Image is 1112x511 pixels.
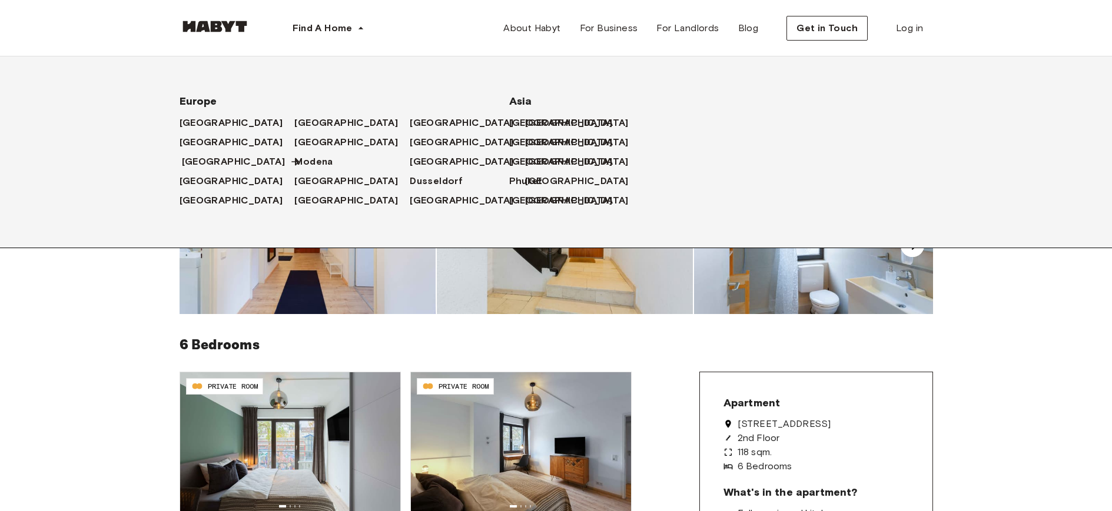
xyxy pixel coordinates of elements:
span: [GEOGRAPHIC_DATA] [410,135,513,149]
span: For Business [580,21,638,35]
a: [GEOGRAPHIC_DATA] [525,174,640,188]
a: [GEOGRAPHIC_DATA] [525,116,640,130]
span: 6 Bedrooms [738,462,792,471]
span: [GEOGRAPHIC_DATA] [294,116,398,130]
span: Phuket [509,174,543,188]
a: [GEOGRAPHIC_DATA] [410,116,525,130]
span: [STREET_ADDRESS] [738,419,831,429]
a: [GEOGRAPHIC_DATA] [410,193,525,208]
span: [GEOGRAPHIC_DATA] [410,193,513,208]
span: 118 sqm. [738,447,772,457]
span: PRIVATE ROOM [208,381,258,392]
span: Blog [738,21,759,35]
span: [GEOGRAPHIC_DATA] [410,116,513,130]
h6: 6 Bedrooms [180,333,933,358]
a: [GEOGRAPHIC_DATA] [410,135,525,149]
a: [GEOGRAPHIC_DATA] [509,116,625,130]
span: [GEOGRAPHIC_DATA] [509,116,613,130]
a: [GEOGRAPHIC_DATA] [180,135,295,149]
a: [GEOGRAPHIC_DATA] [294,116,410,130]
a: Blog [729,16,768,40]
span: PRIVATE ROOM [439,381,489,392]
a: [GEOGRAPHIC_DATA] [180,174,295,188]
button: Get in Touch [786,16,868,41]
span: Log in [896,21,923,35]
a: [GEOGRAPHIC_DATA] [180,116,295,130]
a: Phuket [509,174,555,188]
span: [GEOGRAPHIC_DATA] [509,155,613,169]
a: For Landlords [647,16,728,40]
span: [GEOGRAPHIC_DATA] [180,174,283,188]
span: For Landlords [656,21,719,35]
a: [GEOGRAPHIC_DATA] [509,193,625,208]
span: 2nd Floor [738,433,779,443]
span: About Habyt [503,21,560,35]
span: Find A Home [293,21,353,35]
button: Find A Home [283,16,374,40]
a: [GEOGRAPHIC_DATA] [294,135,410,149]
a: [GEOGRAPHIC_DATA] [182,155,297,169]
span: Apartment [723,396,780,410]
span: [GEOGRAPHIC_DATA] [294,174,398,188]
a: Log in [887,16,932,40]
span: What's in the apartment? [723,485,858,499]
span: Dusseldorf [410,174,463,188]
span: [GEOGRAPHIC_DATA] [509,193,613,208]
a: [GEOGRAPHIC_DATA] [294,193,410,208]
span: Asia [509,94,603,108]
span: [GEOGRAPHIC_DATA] [182,155,286,169]
a: [GEOGRAPHIC_DATA] [410,155,525,169]
a: [GEOGRAPHIC_DATA] [294,174,410,188]
span: [GEOGRAPHIC_DATA] [180,135,283,149]
span: [GEOGRAPHIC_DATA] [410,155,513,169]
a: [GEOGRAPHIC_DATA] [525,155,640,169]
a: Modena [294,155,344,169]
a: [GEOGRAPHIC_DATA] [525,193,640,208]
span: [GEOGRAPHIC_DATA] [180,116,283,130]
span: [GEOGRAPHIC_DATA] [509,135,613,149]
span: Get in Touch [796,21,858,35]
span: [GEOGRAPHIC_DATA] [294,135,398,149]
a: [GEOGRAPHIC_DATA] [525,135,640,149]
span: Europe [180,94,472,108]
span: Modena [294,155,333,169]
a: [GEOGRAPHIC_DATA] [509,135,625,149]
a: Dusseldorf [410,174,474,188]
span: [GEOGRAPHIC_DATA] [294,193,398,208]
a: For Business [570,16,648,40]
a: [GEOGRAPHIC_DATA] [509,155,625,169]
a: About Habyt [494,16,570,40]
img: Habyt [180,21,250,32]
span: [GEOGRAPHIC_DATA] [525,174,629,188]
a: [GEOGRAPHIC_DATA] [180,193,295,208]
span: [GEOGRAPHIC_DATA] [180,193,283,208]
